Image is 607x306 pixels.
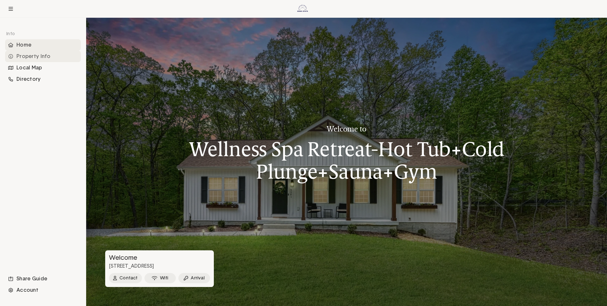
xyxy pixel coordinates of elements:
li: Navigation item [5,273,81,284]
p: [STREET_ADDRESS] [105,263,214,270]
li: Navigation item [5,39,81,51]
h3: Welcome to [188,125,505,133]
div: Home [5,39,81,51]
div: Directory [5,73,81,85]
div: Property Info [5,51,81,62]
li: Navigation item [5,284,81,296]
img: Logo [294,0,311,17]
div: Local Map [5,62,81,73]
button: Wifi [144,273,176,283]
div: Share Guide [5,273,81,284]
h1: Wellness Spa Retreat-Hot Tub+Cold Plunge+Sauna+Gym [188,138,505,183]
button: Arrival [178,273,210,283]
button: Contact [109,273,142,283]
div: Account [5,284,81,296]
li: Navigation item [5,73,81,85]
li: Navigation item [5,62,81,73]
h3: Welcome [105,254,213,262]
li: Navigation item [5,51,81,62]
